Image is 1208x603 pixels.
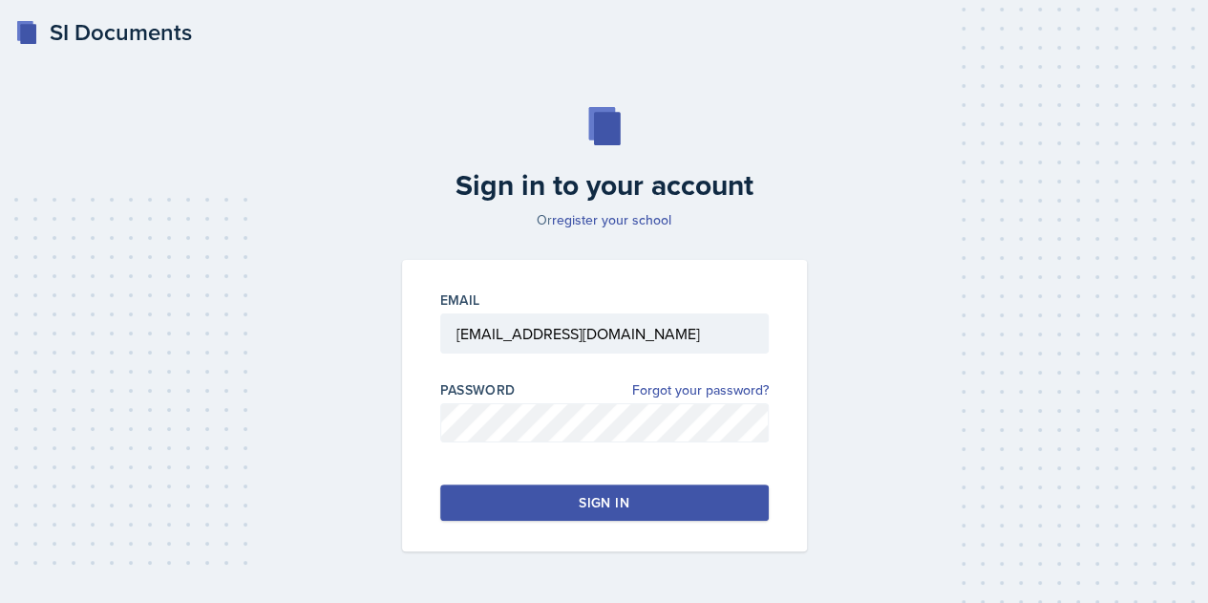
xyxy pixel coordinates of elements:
[15,15,192,50] a: SI Documents
[632,380,769,400] a: Forgot your password?
[440,485,769,521] button: Sign in
[552,210,671,229] a: register your school
[440,380,516,399] label: Password
[391,168,818,203] h2: Sign in to your account
[440,313,769,354] input: Email
[579,493,628,512] div: Sign in
[391,210,818,229] p: Or
[440,291,480,310] label: Email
